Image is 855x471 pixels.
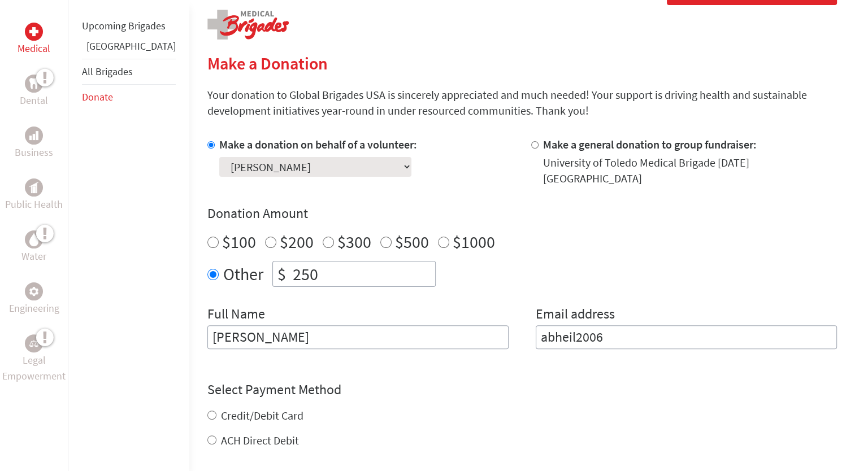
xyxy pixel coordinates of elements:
label: $200 [280,231,314,252]
a: MedicalMedical [18,23,50,56]
label: $500 [395,231,429,252]
a: WaterWater [21,230,46,264]
div: Water [25,230,43,248]
h2: Make a Donation [207,53,837,73]
h4: Donation Amount [207,204,837,223]
div: Public Health [25,178,43,197]
label: ACH Direct Debit [221,433,299,447]
input: Your Email [536,325,837,349]
img: Water [29,233,38,246]
img: logo-medical.png [207,10,289,40]
p: Public Health [5,197,63,212]
a: [GEOGRAPHIC_DATA] [86,40,176,53]
img: Engineering [29,287,38,296]
p: Legal Empowerment [2,352,66,384]
a: Donate [82,90,113,103]
a: Public HealthPublic Health [5,178,63,212]
a: EngineeringEngineering [9,282,59,316]
div: Medical [25,23,43,41]
p: Business [15,145,53,160]
a: All Brigades [82,65,133,78]
p: Engineering [9,300,59,316]
div: $ [273,261,290,286]
div: University of Toledo Medical Brigade [DATE] [GEOGRAPHIC_DATA] [543,155,837,186]
div: Engineering [25,282,43,300]
p: Dental [20,93,48,108]
input: Enter Amount [290,261,435,286]
div: Business [25,127,43,145]
p: Water [21,248,46,264]
a: DentalDental [20,75,48,108]
label: Full Name [207,305,265,325]
div: Legal Empowerment [25,334,43,352]
label: $100 [222,231,256,252]
img: Business [29,131,38,140]
a: Legal EmpowermentLegal Empowerment [2,334,66,384]
label: Credit/Debit Card [221,408,303,422]
img: Medical [29,27,38,36]
label: Other [223,261,263,287]
a: Upcoming Brigades [82,19,166,32]
li: Guatemala [82,38,176,59]
a: BusinessBusiness [15,127,53,160]
p: Your donation to Global Brigades USA is sincerely appreciated and much needed! Your support is dr... [207,87,837,119]
h4: Select Payment Method [207,381,837,399]
label: Make a general donation to group fundraiser: [543,137,757,151]
div: Dental [25,75,43,93]
img: Legal Empowerment [29,340,38,347]
label: Make a donation on behalf of a volunteer: [219,137,417,151]
label: $1000 [453,231,495,252]
label: $300 [337,231,371,252]
label: Email address [536,305,615,325]
img: Public Health [29,182,38,193]
li: All Brigades [82,59,176,85]
img: Dental [29,78,38,89]
input: Enter Full Name [207,325,509,349]
li: Upcoming Brigades [82,14,176,38]
li: Donate [82,85,176,110]
p: Medical [18,41,50,56]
